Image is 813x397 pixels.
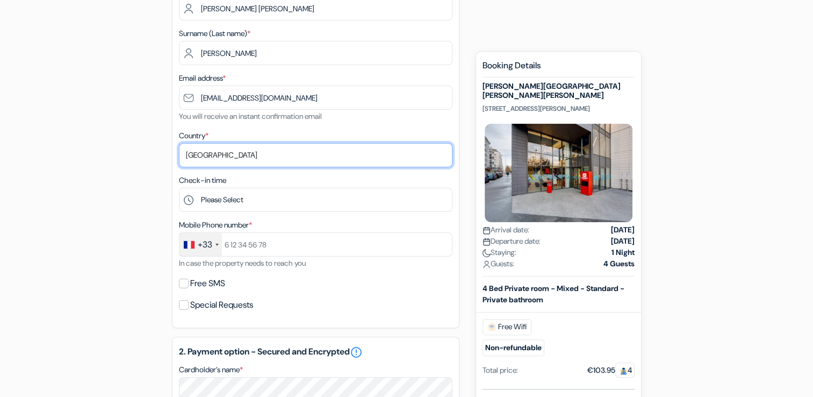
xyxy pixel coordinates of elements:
span: Arrival date: [483,224,529,236]
strong: [DATE] [611,236,635,247]
label: Mobile Phone number [179,219,252,231]
label: Surname (Last name) [179,28,250,39]
strong: 1 Night [611,247,635,258]
img: free_wifi.svg [487,323,496,331]
span: Staying: [483,247,516,258]
small: You will receive an instant confirmation email [179,111,322,121]
input: Enter email address [179,86,452,110]
label: Cardholder’s name [179,364,243,375]
strong: [DATE] [611,224,635,236]
img: calendar.svg [483,238,491,246]
div: +33 [198,238,212,251]
a: error_outline [350,346,363,359]
label: Country [179,130,208,141]
img: user_icon.svg [483,260,491,268]
span: Free Wifi [483,319,531,335]
span: 4 [615,363,635,378]
div: €103.95 [587,365,635,376]
b: 4 Bed Private room - Mixed - Standard - Private bathroom [483,283,624,304]
img: guest.svg [620,367,628,375]
strong: 4 Guests [603,258,635,270]
img: moon.svg [483,249,491,257]
small: Non-refundable [483,339,544,356]
label: Free SMS [190,276,225,291]
h5: Booking Details [483,60,635,77]
div: France: +33 [179,233,222,256]
label: Special Requests [190,297,253,313]
input: 6 12 34 56 78 [179,232,452,257]
img: calendar.svg [483,226,491,235]
label: Email address [179,73,226,84]
p: [STREET_ADDRESS][PERSON_NAME] [483,104,635,113]
h5: [PERSON_NAME][GEOGRAPHIC_DATA][PERSON_NAME][PERSON_NAME] [483,82,635,100]
label: Check-in time [179,175,226,186]
small: In case the property needs to reach you [179,258,306,268]
span: Guests: [483,258,514,270]
h5: 2. Payment option - Secured and Encrypted [179,346,452,359]
div: Total price: [483,365,518,376]
input: Enter last name [179,41,452,65]
span: Departure date: [483,236,541,247]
